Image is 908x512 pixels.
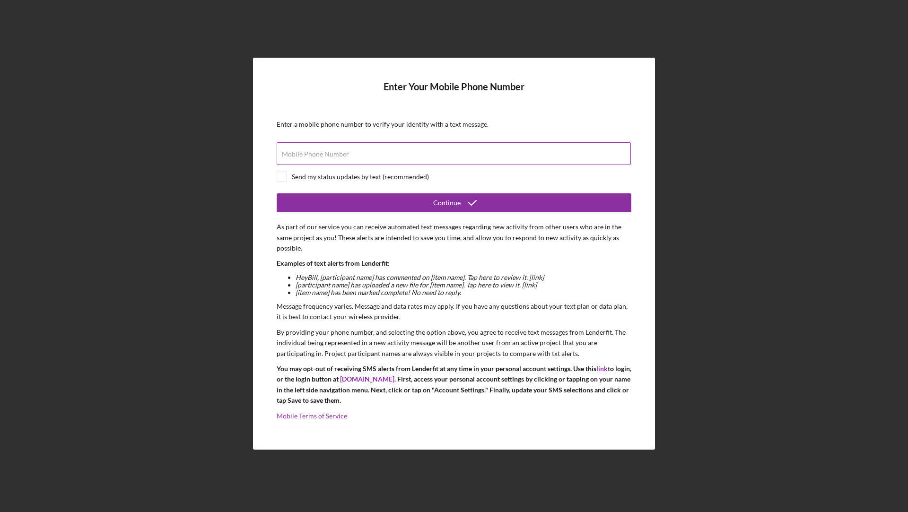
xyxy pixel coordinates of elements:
[277,412,347,420] a: Mobile Terms of Service
[277,327,631,359] p: By providing your phone number, and selecting the option above, you agree to receive text message...
[277,364,631,406] p: You may opt-out of receiving SMS alerts from Lenderfit at any time in your personal account setti...
[277,81,631,106] h4: Enter Your Mobile Phone Number
[282,150,349,158] label: Mobile Phone Number
[277,258,631,269] p: Examples of text alerts from Lenderfit:
[277,121,631,128] div: Enter a mobile phone number to verify your identity with a text message.
[292,173,429,181] div: Send my status updates by text (recommended)
[296,274,631,281] li: Hey Bill , [participant name] has commented on [item name]. Tap here to review it. [link]
[296,281,631,289] li: [participant name] has uploaded a new file for [item name]. Tap here to view it. [link]
[433,193,461,212] div: Continue
[596,364,608,373] a: link
[277,193,631,212] button: Continue
[277,222,631,253] p: As part of our service you can receive automated text messages regarding new activity from other ...
[277,301,631,322] p: Message frequency varies. Message and data rates may apply. If you have any questions about your ...
[296,289,631,296] li: [item name] has been marked complete! No need to reply.
[340,375,394,383] a: [DOMAIN_NAME]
